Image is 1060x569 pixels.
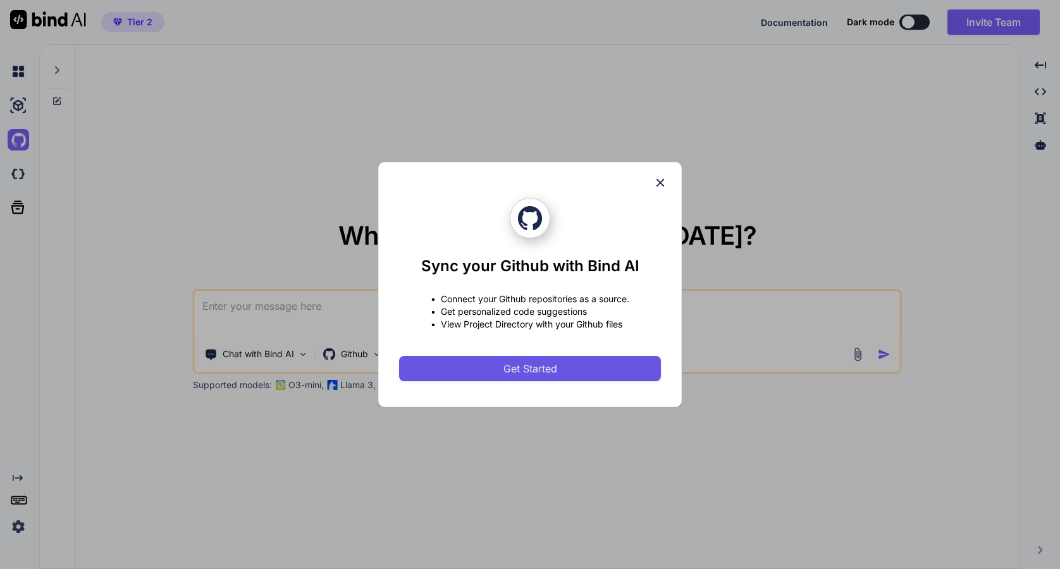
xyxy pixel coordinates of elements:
p: • Connect your Github repositories as a source. [431,293,629,305]
h1: Sync your Github with Bind AI [421,256,639,276]
button: Get Started [399,356,661,381]
p: • View Project Directory with your Github files [431,318,629,331]
span: Get Started [503,361,557,376]
p: • Get personalized code suggestions [431,305,629,318]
